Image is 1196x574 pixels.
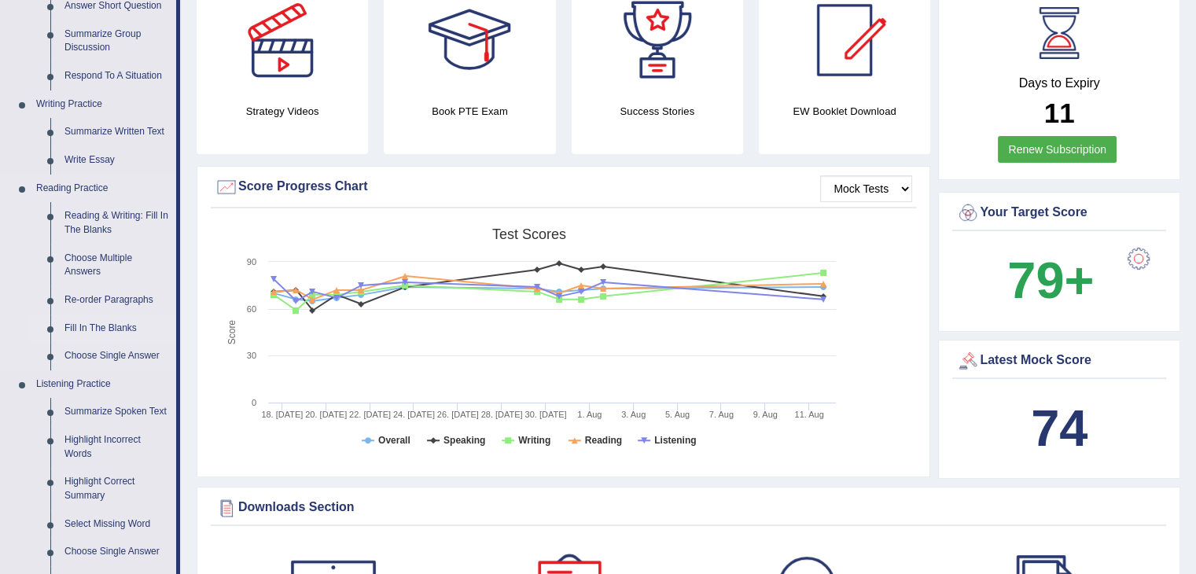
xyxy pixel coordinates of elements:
[1007,252,1094,309] b: 79+
[393,410,435,419] tspan: 24. [DATE]
[753,410,778,419] tspan: 9. Aug
[252,398,256,407] text: 0
[621,410,646,419] tspan: 3. Aug
[29,370,176,399] a: Listening Practice
[29,175,176,203] a: Reading Practice
[481,410,523,419] tspan: 28. [DATE]
[956,201,1162,225] div: Your Target Score
[384,103,555,120] h4: Book PTE Exam
[1031,399,1087,457] b: 74
[759,103,930,120] h4: EW Booklet Download
[709,410,734,419] tspan: 7. Aug
[57,342,176,370] a: Choose Single Answer
[518,435,550,446] tspan: Writing
[654,435,696,446] tspan: Listening
[524,410,566,419] tspan: 30. [DATE]
[349,410,391,419] tspan: 22. [DATE]
[1044,98,1075,128] b: 11
[998,136,1117,163] a: Renew Subscription
[572,103,743,120] h4: Success Stories
[261,410,303,419] tspan: 18. [DATE]
[443,435,485,446] tspan: Speaking
[29,90,176,119] a: Writing Practice
[197,103,368,120] h4: Strategy Videos
[57,468,176,510] a: Highlight Correct Summary
[57,398,176,426] a: Summarize Spoken Text
[57,202,176,244] a: Reading & Writing: Fill In The Blanks
[57,118,176,146] a: Summarize Written Text
[794,410,823,419] tspan: 11. Aug
[57,146,176,175] a: Write Essay
[57,510,176,539] a: Select Missing Word
[226,320,237,345] tspan: Score
[665,410,690,419] tspan: 5. Aug
[247,257,256,267] text: 90
[57,62,176,90] a: Respond To A Situation
[57,20,176,62] a: Summarize Group Discussion
[57,315,176,343] a: Fill In The Blanks
[305,410,347,419] tspan: 20. [DATE]
[57,286,176,315] a: Re-order Paragraphs
[247,304,256,314] text: 60
[492,226,566,242] tspan: Test scores
[247,351,256,360] text: 30
[585,435,622,446] tspan: Reading
[378,435,410,446] tspan: Overall
[956,76,1162,90] h4: Days to Expiry
[215,496,1162,520] div: Downloads Section
[57,426,176,468] a: Highlight Incorrect Words
[57,538,176,566] a: Choose Single Answer
[57,245,176,286] a: Choose Multiple Answers
[437,410,479,419] tspan: 26. [DATE]
[215,175,912,199] div: Score Progress Chart
[577,410,602,419] tspan: 1. Aug
[956,349,1162,373] div: Latest Mock Score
